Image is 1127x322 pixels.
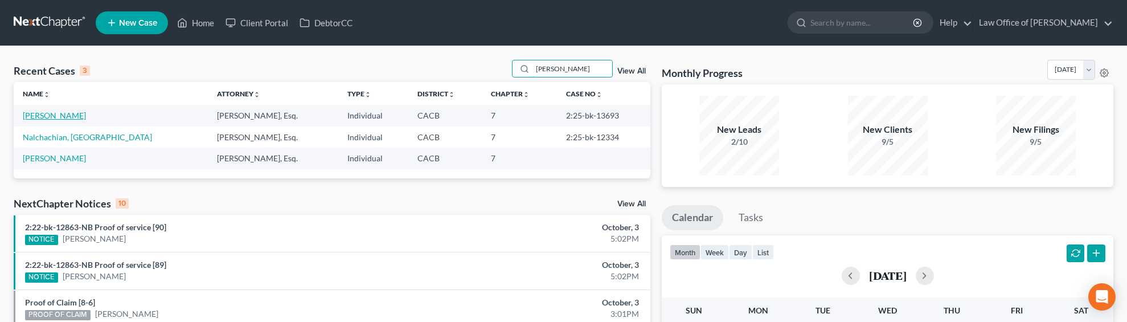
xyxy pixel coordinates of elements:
a: View All [617,200,646,208]
a: Nalchachian, [GEOGRAPHIC_DATA] [23,132,152,142]
i: unfold_more [364,91,371,98]
a: Calendar [662,205,723,230]
span: Mon [748,305,768,315]
span: Wed [878,305,897,315]
span: Tue [815,305,830,315]
div: 3 [80,66,90,76]
td: 2:25-bk-13693 [557,105,650,126]
td: 7 [482,127,557,148]
a: DebtorCC [294,13,358,33]
div: New Filings [996,123,1076,136]
span: Thu [944,305,960,315]
button: day [729,244,752,260]
a: [PERSON_NAME] [63,271,126,282]
div: October, 3 [442,297,639,308]
td: 7 [482,105,557,126]
td: CACB [408,148,482,169]
div: 2/10 [699,136,779,148]
i: unfold_more [448,91,455,98]
a: View All [617,67,646,75]
span: New Case [119,19,157,27]
a: Law Office of [PERSON_NAME] [973,13,1113,33]
td: [PERSON_NAME], Esq. [208,127,338,148]
a: Districtunfold_more [417,89,455,98]
a: Nameunfold_more [23,89,50,98]
h2: [DATE] [869,270,907,282]
div: NOTICE [25,235,58,245]
td: Individual [338,127,409,148]
a: Tasks [728,205,773,230]
td: [PERSON_NAME], Esq. [208,148,338,169]
td: CACB [408,105,482,126]
i: unfold_more [253,91,260,98]
div: October, 3 [442,259,639,271]
div: New Leads [699,123,779,136]
h3: Monthly Progress [662,66,743,80]
a: [PERSON_NAME] [63,233,126,244]
span: Sat [1074,305,1088,315]
button: month [670,244,700,260]
a: 2:22-bk-12863-NB Proof of service [90] [25,222,166,232]
div: Recent Cases [14,64,90,78]
td: Individual [338,148,409,169]
span: Fri [1011,305,1023,315]
a: [PERSON_NAME] [23,111,86,120]
div: PROOF OF CLAIM [25,310,91,320]
a: Help [934,13,972,33]
td: 7 [482,148,557,169]
div: 5:02PM [442,233,639,244]
div: NextChapter Notices [14,197,129,210]
div: Open Intercom Messenger [1088,283,1116,311]
a: Chapterunfold_more [491,89,530,98]
div: 5:02PM [442,271,639,282]
div: NOTICE [25,272,58,283]
a: Attorneyunfold_more [217,89,260,98]
div: New Clients [848,123,928,136]
i: unfold_more [523,91,530,98]
div: October, 3 [442,222,639,233]
a: [PERSON_NAME] [95,308,158,320]
td: CACB [408,127,482,148]
i: unfold_more [43,91,50,98]
div: 9/5 [848,136,928,148]
a: 2:22-bk-12863-NB Proof of service [89] [25,260,166,270]
button: week [700,244,729,260]
td: 2:25-bk-12334 [557,127,650,148]
td: Individual [338,105,409,126]
a: Client Portal [220,13,294,33]
span: Sun [686,305,702,315]
a: Home [171,13,220,33]
button: list [752,244,774,260]
a: Typeunfold_more [347,89,371,98]
input: Search by name... [810,12,915,33]
a: [PERSON_NAME] [23,153,86,163]
a: Case Nounfold_more [566,89,603,98]
div: 10 [116,198,129,209]
input: Search by name... [532,60,612,77]
a: Proof of Claim [8-6] [25,297,95,307]
i: unfold_more [596,91,603,98]
div: 3:01PM [442,308,639,320]
div: 9/5 [996,136,1076,148]
td: [PERSON_NAME], Esq. [208,105,338,126]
